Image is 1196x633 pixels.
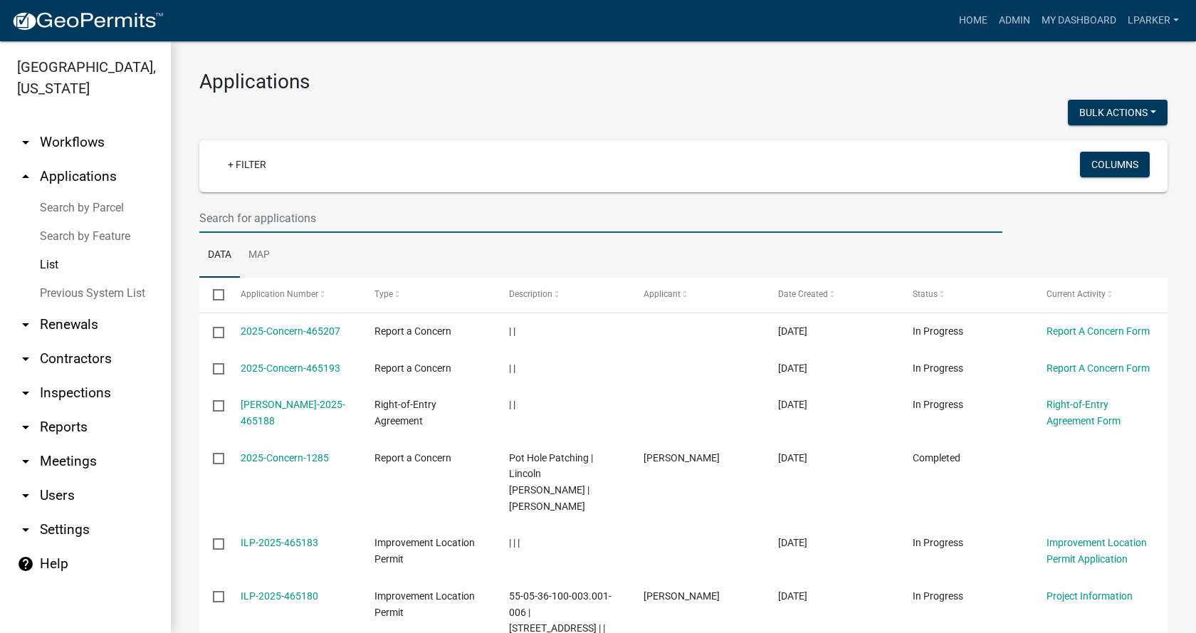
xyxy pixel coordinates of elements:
[509,362,515,374] span: | |
[17,487,34,504] i: arrow_drop_down
[241,289,318,299] span: Application Number
[509,452,593,512] span: Pot Hole Patching | Lincoln Hill Rd | Frank Hacker
[1046,590,1133,602] a: Project Information
[199,233,240,278] a: Data
[17,168,34,185] i: arrow_drop_up
[1046,325,1150,337] a: Report A Concern Form
[241,452,329,464] a: 2025-Concern-1285
[241,399,345,427] a: [PERSON_NAME]-2025-465188
[644,590,720,602] span: Brad Robertson
[898,278,1033,312] datatable-header-cell: Status
[361,278,495,312] datatable-header-cell: Type
[509,325,515,337] span: | |
[241,325,340,337] a: 2025-Concern-465207
[374,590,475,618] span: Improvement Location Permit
[778,289,828,299] span: Date Created
[913,537,963,548] span: In Progress
[17,134,34,151] i: arrow_drop_down
[374,325,451,337] span: Report a Concern
[1046,362,1150,374] a: Report A Concern Form
[374,537,475,565] span: Improvement Location Permit
[778,590,807,602] span: 08/18/2025
[495,278,630,312] datatable-header-cell: Description
[374,362,451,374] span: Report a Concern
[778,362,807,374] span: 08/18/2025
[913,325,963,337] span: In Progress
[374,399,436,427] span: Right-of-Entry Agreement
[765,278,899,312] datatable-header-cell: Date Created
[240,233,278,278] a: Map
[1122,7,1185,34] a: lparker
[241,537,318,548] a: ILP-2025-465183
[778,325,807,337] span: 08/18/2025
[1080,152,1150,177] button: Columns
[778,537,807,548] span: 08/18/2025
[241,590,318,602] a: ILP-2025-465180
[1046,537,1147,565] a: Improvement Location Permit Application
[1046,399,1121,427] a: Right-of-Entry Agreement Form
[1036,7,1122,34] a: My Dashboard
[17,419,34,436] i: arrow_drop_down
[1068,100,1168,125] button: Bulk Actions
[913,590,963,602] span: In Progress
[1033,278,1168,312] datatable-header-cell: Current Activity
[993,7,1036,34] a: Admin
[17,521,34,538] i: arrow_drop_down
[778,399,807,410] span: 08/18/2025
[509,537,520,548] span: | | |
[509,289,552,299] span: Description
[241,362,340,374] a: 2025-Concern-465193
[199,70,1168,94] h3: Applications
[1046,289,1106,299] span: Current Activity
[17,453,34,470] i: arrow_drop_down
[17,350,34,367] i: arrow_drop_down
[913,289,938,299] span: Status
[17,316,34,333] i: arrow_drop_down
[778,452,807,464] span: 08/18/2025
[199,204,1002,233] input: Search for applications
[509,399,515,410] span: | |
[226,278,361,312] datatable-header-cell: Application Number
[953,7,993,34] a: Home
[913,399,963,410] span: In Progress
[374,452,451,464] span: Report a Concern
[199,278,226,312] datatable-header-cell: Select
[644,289,681,299] span: Applicant
[17,384,34,402] i: arrow_drop_down
[913,452,960,464] span: Completed
[374,289,393,299] span: Type
[644,452,720,464] span: Zachary VanBibber
[630,278,765,312] datatable-header-cell: Applicant
[17,555,34,572] i: help
[216,152,278,177] a: + Filter
[913,362,963,374] span: In Progress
